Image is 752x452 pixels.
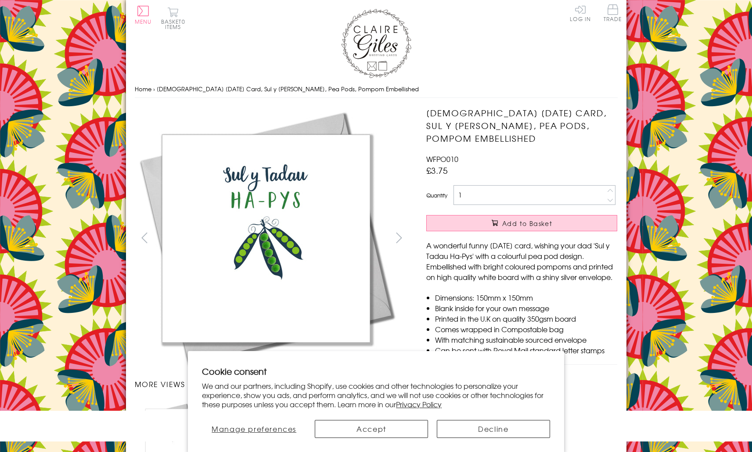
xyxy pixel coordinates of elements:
[435,313,617,324] li: Printed in the U.K on quality 350gsm board
[426,240,617,282] p: A wonderful funny [DATE] card, wishing your dad 'Sul y Tadau Ha-Pys' with a colourful pea pod des...
[135,80,618,98] nav: breadcrumbs
[135,18,152,25] span: Menu
[135,379,409,389] h3: More views
[604,4,622,22] span: Trade
[435,292,617,303] li: Dimensions: 150mm x 150mm
[341,9,411,78] img: Claire Giles Greetings Cards
[157,85,419,93] span: [DEMOGRAPHIC_DATA] [DATE] Card, Sul y [PERSON_NAME], Pea Pods, Pompom Embellished
[426,164,448,176] span: £3.75
[202,420,306,438] button: Manage preferences
[435,334,617,345] li: With matching sustainable sourced envelope
[435,303,617,313] li: Blank inside for your own message
[426,154,458,164] span: WFPO010
[212,423,296,434] span: Manage preferences
[135,6,152,24] button: Menu
[435,324,617,334] li: Comes wrapped in Compostable bag
[396,399,442,409] a: Privacy Policy
[570,4,591,22] a: Log In
[202,381,550,409] p: We and our partners, including Shopify, use cookies and other technologies to personalize your ex...
[426,107,617,144] h1: [DEMOGRAPHIC_DATA] [DATE] Card, Sul y [PERSON_NAME], Pea Pods, Pompom Embellished
[165,18,185,31] span: 0 items
[315,420,428,438] button: Accept
[437,420,550,438] button: Decline
[435,345,617,355] li: Can be sent with Royal Mail standard letter stamps
[604,4,622,23] a: Trade
[426,215,617,231] button: Add to Basket
[409,107,672,370] img: Welsh Father's Day Card, Sul y Tadau Hapus, Pea Pods, Pompom Embellished
[134,107,398,370] img: Welsh Father's Day Card, Sul y Tadau Hapus, Pea Pods, Pompom Embellished
[426,191,447,199] label: Quantity
[161,7,185,29] button: Basket0 items
[135,228,155,248] button: prev
[135,85,151,93] a: Home
[202,365,550,377] h2: Cookie consent
[153,85,155,93] span: ›
[389,228,409,248] button: next
[502,219,552,228] span: Add to Basket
